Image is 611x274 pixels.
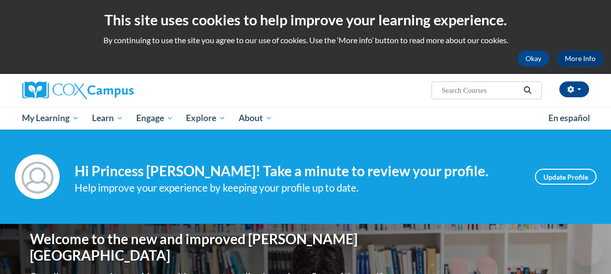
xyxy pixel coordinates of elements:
[15,107,597,130] div: Main menu
[186,112,226,124] span: Explore
[22,112,79,124] span: My Learning
[571,234,603,266] iframe: Button to launch messaging window
[92,112,123,124] span: Learn
[15,154,60,199] img: Profile Image
[559,81,589,97] button: Account Settings
[86,107,130,130] a: Learn
[75,180,520,196] div: Help improve your experience by keeping your profile up to date.
[542,108,597,129] a: En español
[557,51,604,67] a: More Info
[22,81,201,99] a: Cox Campus
[16,107,86,130] a: My Learning
[7,10,604,30] h2: This site uses cookies to help improve your learning experience.
[136,112,174,124] span: Engage
[22,81,134,99] img: Cox Campus
[518,51,549,67] button: Okay
[179,107,232,130] a: Explore
[130,107,180,130] a: Engage
[75,163,520,180] h4: Hi Princess [PERSON_NAME]! Take a minute to review your profile.
[520,84,535,96] button: Search
[7,35,604,46] p: By continuing to use the site you agree to our use of cookies. Use the ‘More info’ button to read...
[535,169,597,185] a: Update Profile
[30,231,390,264] h1: Welcome to the new and improved [PERSON_NAME][GEOGRAPHIC_DATA]
[239,112,272,124] span: About
[232,107,279,130] a: About
[440,84,520,96] input: Search Courses
[548,113,590,123] span: En español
